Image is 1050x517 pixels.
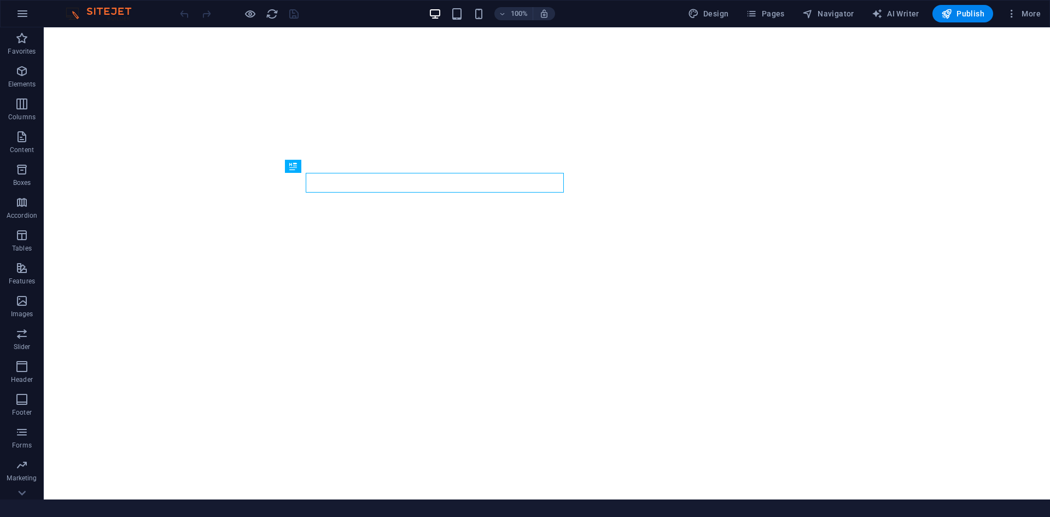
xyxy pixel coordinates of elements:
button: Design [684,5,733,22]
p: Content [10,146,34,154]
p: Columns [8,113,36,121]
h6: 100% [511,7,528,20]
img: Editor Logo [63,7,145,20]
div: Design (Ctrl+Alt+Y) [684,5,733,22]
span: Publish [941,8,984,19]
p: Accordion [7,211,37,220]
p: Footer [12,408,32,417]
i: On resize automatically adjust zoom level to fit chosen device. [539,9,549,19]
span: Pages [746,8,784,19]
p: Marketing [7,474,37,483]
p: Forms [12,441,32,450]
button: Click here to leave preview mode and continue editing [243,7,256,20]
button: 100% [494,7,533,20]
span: Design [688,8,729,19]
p: Tables [12,244,32,253]
button: AI Writer [867,5,924,22]
p: Slider [14,342,31,351]
p: Elements [8,80,36,89]
span: Navigator [802,8,854,19]
button: Navigator [798,5,859,22]
p: Images [11,310,33,318]
i: Reload page [266,8,278,20]
p: Features [9,277,35,286]
button: Publish [932,5,993,22]
button: reload [265,7,278,20]
p: Boxes [13,178,31,187]
span: More [1006,8,1041,19]
button: Pages [742,5,789,22]
p: Header [11,375,33,384]
button: More [1002,5,1045,22]
span: AI Writer [872,8,919,19]
p: Favorites [8,47,36,56]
